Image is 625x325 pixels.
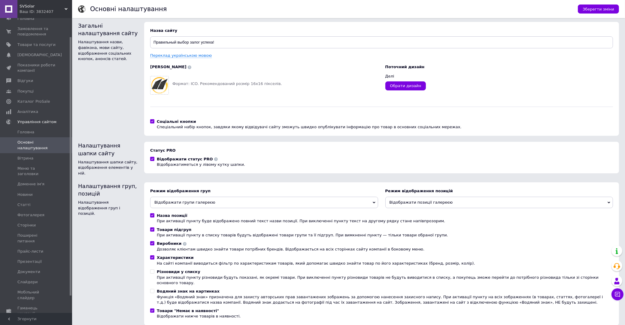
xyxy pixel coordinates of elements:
span: Загальні налаштування сайту [78,23,138,36]
span: Новини [17,192,33,197]
span: Товари підгруп [157,227,191,232]
span: Показники роботи компанії [17,62,56,73]
span: Управління сайтом [17,119,56,125]
span: Назва позиції [157,213,187,218]
span: Прайс-листи [17,249,43,254]
div: Відображатиметься у лівому кутку шапки. [157,162,245,167]
span: Товари "Немає в наявності" [157,308,219,313]
span: Налаштування шапки сайту, відображення елементів у ній. [78,160,138,175]
span: [PERSON_NAME] [150,65,191,69]
span: Налаштування назви, фавікона, мови сайту, відображення соціальних кнопок, анонсів статей. [78,40,131,61]
span: Назва сайту [150,28,177,33]
span: Поширені питання [17,233,56,244]
span: Відгуки [17,78,33,84]
span: Налаштування відображення груп і позицій. [78,200,120,216]
span: Основні налаштування [17,140,56,150]
span: Різновиди у списку [157,269,200,274]
input: Назва сайту [150,36,613,48]
span: Гаманець компанії [17,305,56,316]
span: [DEMOGRAPHIC_DATA] [17,52,62,58]
span: Обрати дизайн [390,83,421,89]
h1: Основні налаштування [90,5,167,13]
span: Сторінки [17,223,36,228]
div: Спеціальний набір кнопок, завдяки якому відвідувачі сайту зможуть швидко опублікувати інформацію ... [157,124,462,130]
span: SVSolar [20,4,65,9]
span: Режим відображення груп [150,189,211,193]
a: Обрати дизайн [385,81,426,90]
span: Режим відображення позицій [385,189,453,193]
button: Зберегти зміни [578,5,619,14]
div: При активації пункту різновиди будуть показані, як окремі товари. При виключенні пункту різновиди... [157,275,613,286]
span: Товари та послуги [17,42,56,47]
div: При активації пункту буде відображено повний текст назви позиції. При виключенні пункту текст на ... [157,218,445,224]
span: Головна [17,129,34,135]
div: Дозволяє клієнтам швидко знайти товари потрібних брендів. Відображається на всіх сторінках сайту ... [157,247,424,252]
span: Статті [17,202,30,208]
span: Мобільний слайдер [17,290,56,300]
div: Функція «Водяний знак» призначена для захисту авторських прав завантажених зображень за допомогою... [157,294,613,305]
div: На сайті компанії виводиться фільтр по характеристикам товарів, який допомагає швидко знайти това... [157,261,475,266]
span: Налаштування груп, позицій [78,183,137,197]
a: Переклад українською мовою [150,53,212,58]
span: Виробники [157,241,181,246]
span: Відображати позиції галереєю [390,200,453,205]
span: Документи [17,269,40,275]
span: Зберегти зміни [583,7,614,11]
span: Слайдери [17,279,38,285]
div: Формат: ICO. Рекомендований розмір 16х16 пікселів. [172,81,282,87]
span: Відображати статус PRO [157,157,213,161]
span: Водяний знак на картинках [157,289,220,293]
span: Презентації [17,259,42,264]
div: Ваш ID: 3832407 [20,9,72,14]
div: Делі [385,74,613,79]
span: Аналітика [17,109,38,114]
div: Відображати нижче товарів в наявності. [157,314,241,319]
span: Замовлення та повідомлення [17,26,56,37]
span: Налаштування шапки сайту [78,142,120,156]
span: Фотогалерея [17,212,44,218]
span: Характеристики [157,255,194,260]
span: Відображати групи галереєю [154,200,215,205]
span: Меню та заголовки [17,166,56,177]
span: Соціальні кнопки [157,119,196,124]
span: Доменне ім'я [17,181,44,187]
span: Вітрина [17,156,33,161]
button: Чат з покупцем [611,288,623,300]
div: При активації пункту в списку товарів будуть відображені товари групи та її підгруп. При вимкненн... [157,232,448,238]
span: Статус PRO [150,148,176,153]
span: Каталог ProSale [17,99,50,104]
span: Поточний дизайн [385,65,425,69]
span: Головна [17,16,34,21]
span: Покупці [17,89,34,94]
